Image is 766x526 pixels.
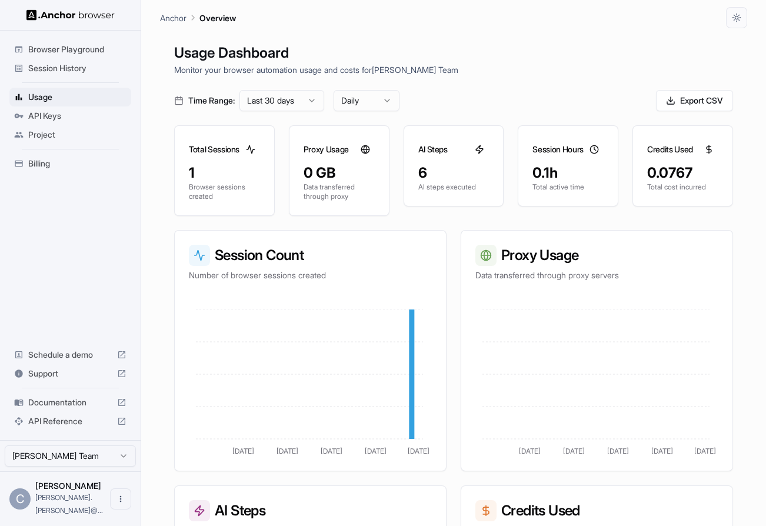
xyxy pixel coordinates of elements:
[475,500,718,521] h3: Credits Used
[532,144,583,155] h3: Session Hours
[160,12,186,24] p: Anchor
[160,11,236,24] nav: breadcrumb
[9,125,131,144] div: Project
[277,447,298,455] tspan: [DATE]
[35,481,101,491] span: Cory Taylor
[189,500,432,521] h3: AI Steps
[174,64,733,76] p: Monitor your browser automation usage and costs for [PERSON_NAME] Team
[189,269,432,281] p: Number of browser sessions created
[28,158,126,169] span: Billing
[174,42,733,64] h1: Usage Dashboard
[304,144,349,155] h3: Proxy Usage
[28,91,126,103] span: Usage
[28,349,112,361] span: Schedule a demo
[647,144,693,155] h3: Credits Used
[28,397,112,408] span: Documentation
[199,12,236,24] p: Overview
[28,368,112,379] span: Support
[321,447,342,455] tspan: [DATE]
[28,129,126,141] span: Project
[408,447,429,455] tspan: [DATE]
[519,447,541,455] tspan: [DATE]
[9,364,131,383] div: Support
[656,90,733,111] button: Export CSV
[188,95,235,106] span: Time Range:
[532,164,604,182] div: 0.1h
[9,106,131,125] div: API Keys
[418,164,489,182] div: 6
[532,182,604,192] p: Total active time
[9,393,131,412] div: Documentation
[304,182,375,201] p: Data transferred through proxy
[9,88,131,106] div: Usage
[189,164,260,182] div: 1
[651,447,673,455] tspan: [DATE]
[28,62,126,74] span: Session History
[475,269,718,281] p: Data transferred through proxy servers
[9,488,31,510] div: C
[365,447,387,455] tspan: [DATE]
[304,164,375,182] div: 0 GB
[110,488,131,510] button: Open menu
[9,412,131,431] div: API Reference
[418,144,448,155] h3: AI Steps
[9,40,131,59] div: Browser Playground
[647,182,718,192] p: Total cost incurred
[189,182,260,201] p: Browser sessions created
[694,447,716,455] tspan: [DATE]
[189,245,432,266] h3: Session Count
[28,415,112,427] span: API Reference
[28,44,126,55] span: Browser Playground
[189,144,239,155] h3: Total Sessions
[26,9,115,21] img: Anchor Logo
[647,164,718,182] div: 0.0767
[35,493,103,515] span: cory.c.taylor@gmail.com
[9,345,131,364] div: Schedule a demo
[475,245,718,266] h3: Proxy Usage
[607,447,629,455] tspan: [DATE]
[28,110,126,122] span: API Keys
[9,59,131,78] div: Session History
[418,182,489,192] p: AI steps executed
[9,154,131,173] div: Billing
[232,447,254,455] tspan: [DATE]
[563,447,585,455] tspan: [DATE]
